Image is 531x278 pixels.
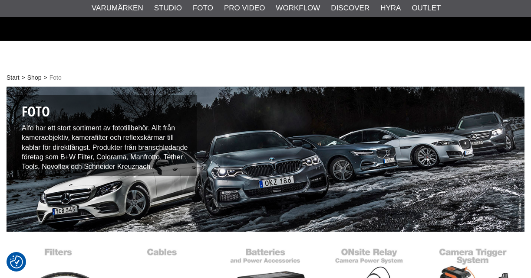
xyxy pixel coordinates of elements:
[154,3,182,14] a: Studio
[22,102,190,121] h1: Foto
[10,254,23,270] button: Samtyckesinställningar
[49,73,62,82] span: Foto
[15,95,197,176] div: Aifo har ett stort sortiment av fototillbehör. Allt från kameraobjektiv, kamerafilter och reflexs...
[380,3,401,14] a: Hyra
[27,73,42,82] a: Shop
[7,87,524,232] img: Fototillbehör /Fotograf Peter Gunnars
[92,3,143,14] a: Varumärken
[412,3,441,14] a: Outlet
[7,73,20,82] a: Start
[10,255,23,268] img: Revisit consent button
[43,73,47,82] span: >
[193,3,213,14] a: Foto
[224,3,265,14] a: Pro Video
[331,3,369,14] a: Discover
[22,73,25,82] span: >
[276,3,320,14] a: Workflow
